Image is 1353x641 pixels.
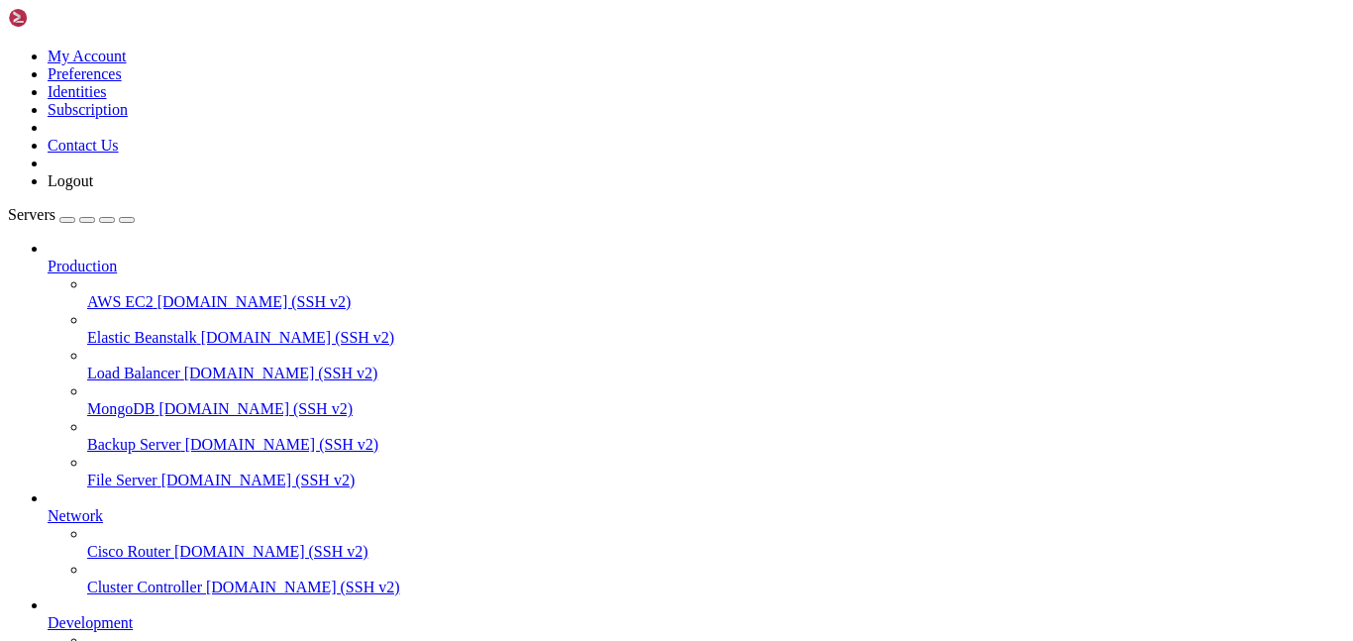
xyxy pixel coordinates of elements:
a: MongoDB [DOMAIN_NAME] (SSH v2) [87,400,1345,418]
a: AWS EC2 [DOMAIN_NAME] (SSH v2) [87,293,1345,311]
span: [DOMAIN_NAME] (SSH v2) [184,365,378,381]
a: Identities [48,83,107,100]
a: My Account [48,48,127,64]
li: Backup Server [DOMAIN_NAME] (SSH v2) [87,418,1345,454]
li: Load Balancer [DOMAIN_NAME] (SSH v2) [87,347,1345,382]
span: Cluster Controller [87,579,202,595]
a: Backup Server [DOMAIN_NAME] (SSH v2) [87,436,1345,454]
li: MongoDB [DOMAIN_NAME] (SSH v2) [87,382,1345,418]
a: Elastic Beanstalk [DOMAIN_NAME] (SSH v2) [87,329,1345,347]
span: [DOMAIN_NAME] (SSH v2) [158,400,353,417]
li: Cisco Router [DOMAIN_NAME] (SSH v2) [87,525,1345,561]
span: Network [48,507,103,524]
span: Servers [8,206,55,223]
a: File Server [DOMAIN_NAME] (SSH v2) [87,472,1345,489]
li: Production [48,240,1345,489]
a: Development [48,614,1345,632]
span: [DOMAIN_NAME] (SSH v2) [174,543,368,560]
a: Logout [48,172,93,189]
a: Servers [8,206,135,223]
span: Elastic Beanstalk [87,329,197,346]
span: MongoDB [87,400,155,417]
a: Subscription [48,101,128,118]
span: AWS EC2 [87,293,154,310]
li: Elastic Beanstalk [DOMAIN_NAME] (SSH v2) [87,311,1345,347]
a: Cisco Router [DOMAIN_NAME] (SSH v2) [87,543,1345,561]
a: Production [48,258,1345,275]
a: Preferences [48,65,122,82]
span: Production [48,258,117,274]
a: Contact Us [48,137,119,154]
span: [DOMAIN_NAME] (SSH v2) [201,329,395,346]
img: Shellngn [8,8,122,28]
span: Development [48,614,133,631]
li: Network [48,489,1345,596]
span: File Server [87,472,157,488]
span: Backup Server [87,436,181,453]
span: [DOMAIN_NAME] (SSH v2) [161,472,356,488]
li: File Server [DOMAIN_NAME] (SSH v2) [87,454,1345,489]
span: Load Balancer [87,365,180,381]
span: [DOMAIN_NAME] (SSH v2) [206,579,400,595]
span: [DOMAIN_NAME] (SSH v2) [157,293,352,310]
a: Load Balancer [DOMAIN_NAME] (SSH v2) [87,365,1345,382]
a: Network [48,507,1345,525]
span: Cisco Router [87,543,170,560]
span: [DOMAIN_NAME] (SSH v2) [185,436,379,453]
li: AWS EC2 [DOMAIN_NAME] (SSH v2) [87,275,1345,311]
a: Cluster Controller [DOMAIN_NAME] (SSH v2) [87,579,1345,596]
li: Cluster Controller [DOMAIN_NAME] (SSH v2) [87,561,1345,596]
